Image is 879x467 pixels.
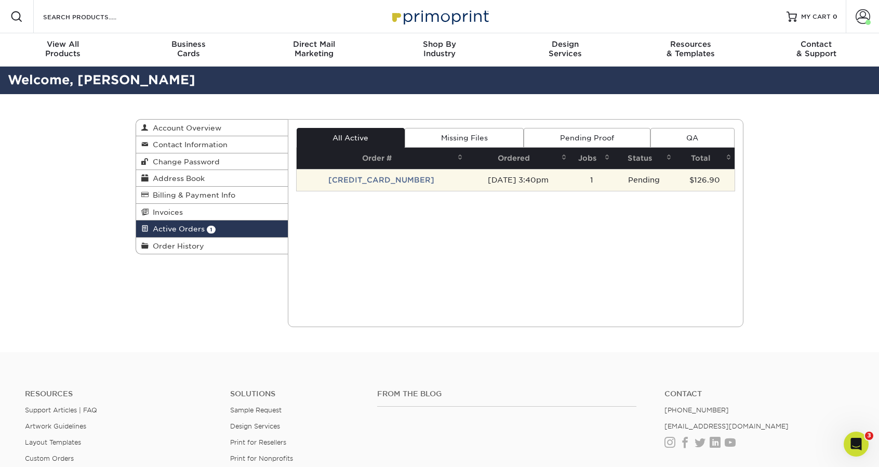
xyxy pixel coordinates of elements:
[664,406,729,414] a: [PHONE_NUMBER]
[149,242,204,250] span: Order History
[650,128,735,148] a: QA
[377,390,636,398] h4: From the Blog
[136,136,288,153] a: Contact Information
[502,40,628,49] span: Design
[230,422,280,430] a: Design Services
[613,148,674,169] th: Status
[251,40,377,58] div: Marketing
[136,204,288,220] a: Invoices
[149,225,205,233] span: Active Orders
[675,148,735,169] th: Total
[42,10,143,23] input: SEARCH PRODUCTS.....
[570,148,613,169] th: Jobs
[251,40,377,49] span: Direct Mail
[613,169,674,191] td: Pending
[230,438,286,446] a: Print for Resellers
[502,40,628,58] div: Services
[149,191,235,199] span: Billing & Payment Info
[753,40,879,49] span: Contact
[230,390,361,398] h4: Solutions
[628,40,754,58] div: & Templates
[126,40,251,49] span: Business
[753,40,879,58] div: & Support
[207,226,216,233] span: 1
[628,33,754,67] a: Resources& Templates
[405,128,524,148] a: Missing Files
[833,13,837,20] span: 0
[377,33,502,67] a: Shop ByIndustry
[136,120,288,136] a: Account Overview
[628,40,754,49] span: Resources
[377,40,502,58] div: Industry
[25,406,97,414] a: Support Articles | FAQ
[251,33,377,67] a: Direct MailMarketing
[502,33,628,67] a: DesignServices
[297,169,467,191] td: [CREDIT_CARD_NUMBER]
[865,432,873,440] span: 3
[466,148,570,169] th: Ordered
[297,128,405,148] a: All Active
[753,33,879,67] a: Contact& Support
[149,208,183,216] span: Invoices
[230,455,293,462] a: Print for Nonprofits
[230,406,282,414] a: Sample Request
[136,187,288,203] a: Billing & Payment Info
[136,170,288,187] a: Address Book
[149,158,220,166] span: Change Password
[466,169,570,191] td: [DATE] 3:40pm
[136,220,288,237] a: Active Orders 1
[664,422,789,430] a: [EMAIL_ADDRESS][DOMAIN_NAME]
[844,432,869,457] iframe: Intercom live chat
[675,169,735,191] td: $126.90
[801,12,831,21] span: MY CART
[149,140,228,149] span: Contact Information
[570,169,613,191] td: 1
[25,422,86,430] a: Artwork Guidelines
[664,390,854,398] a: Contact
[149,174,205,183] span: Address Book
[524,128,650,148] a: Pending Proof
[149,124,221,132] span: Account Overview
[136,238,288,254] a: Order History
[126,33,251,67] a: BusinessCards
[377,40,502,49] span: Shop By
[136,153,288,170] a: Change Password
[126,40,251,58] div: Cards
[25,390,215,398] h4: Resources
[388,5,491,28] img: Primoprint
[297,148,467,169] th: Order #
